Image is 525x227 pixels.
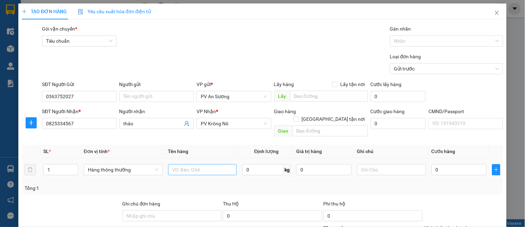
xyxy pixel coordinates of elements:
[390,26,411,32] label: Gán nhãn
[88,165,159,175] span: Hàng thông thường
[25,164,36,175] button: delete
[78,9,151,14] span: Yêu cầu xuất hóa đơn điện tử
[492,164,500,175] button: plus
[254,149,279,154] span: Định lượng
[26,117,37,128] button: plus
[371,109,405,114] label: Cước giao hàng
[197,81,271,88] div: VP gửi
[487,3,507,23] button: Close
[42,108,116,115] div: SĐT Người Nhận
[184,121,190,126] span: user-add
[428,108,503,115] div: CMND/Passport
[432,149,455,154] span: Cước hàng
[296,164,352,175] input: 0
[394,64,499,74] span: Gửi trước
[43,149,49,154] span: SL
[338,81,368,88] span: Lấy tận nơi
[299,115,368,123] span: [GEOGRAPHIC_DATA] tận nơi
[390,54,421,59] label: Loại đơn hàng
[123,201,161,207] label: Ghi chú đơn hàng
[274,82,294,87] span: Lấy hàng
[296,149,322,154] span: Giá trị hàng
[168,164,237,175] input: VD: Bàn, Ghế
[371,91,426,102] input: Cước lấy hàng
[494,10,500,16] span: close
[324,200,423,210] div: Phí thu hộ
[274,109,296,114] span: Giao hàng
[119,81,194,88] div: Người gửi
[46,36,112,46] span: Tiêu chuẩn
[84,149,110,154] span: Đơn vị tính
[492,167,500,173] span: plus
[292,125,368,136] input: Dọc đường
[119,108,194,115] div: Người nhận
[22,9,27,14] span: plus
[197,109,216,114] span: VP Nhận
[354,145,429,158] th: Ghi chú
[274,125,292,136] span: Giao
[371,82,402,87] label: Cước lấy hàng
[123,210,222,221] input: Ghi chú đơn hàng
[42,81,116,88] div: SĐT Người Gửi
[274,91,290,102] span: Lấy
[290,91,368,102] input: Dọc đường
[168,149,189,154] span: Tên hàng
[25,184,203,192] div: Tổng: 1
[223,201,239,207] span: Thu Hộ
[284,164,291,175] span: kg
[78,9,83,15] img: icon
[22,9,67,14] span: TẠO ĐƠN HÀNG
[201,118,267,129] span: PV Krông Nô
[26,120,36,126] span: plus
[42,26,77,32] span: Gói vận chuyển
[201,91,267,102] span: PV An Sương
[371,118,426,129] input: Cước giao hàng
[357,164,426,175] input: Ghi Chú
